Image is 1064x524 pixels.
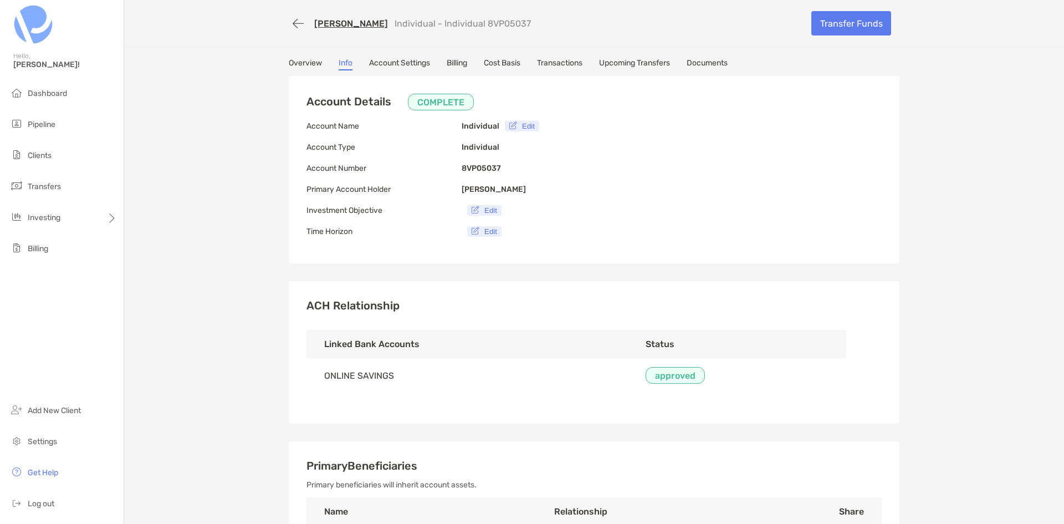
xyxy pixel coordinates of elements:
a: Transactions [537,58,582,70]
b: [PERSON_NAME] [462,185,526,194]
span: Primary Beneficiaries [306,459,417,472]
h3: Account Details [306,94,474,110]
a: Upcoming Transfers [599,58,670,70]
b: 8VP05037 [462,164,501,173]
span: Add New Client [28,406,81,415]
th: Status [628,330,846,358]
b: Individual [462,121,499,131]
h3: ACH Relationship [306,299,882,312]
img: settings icon [10,434,23,447]
a: Cost Basis [484,58,520,70]
p: Individual - Individual 8VP05037 [395,18,531,29]
span: [PERSON_NAME]! [13,60,117,69]
a: Overview [289,58,322,70]
a: Billing [447,58,467,70]
img: add_new_client icon [10,403,23,416]
a: [PERSON_NAME] [314,18,388,29]
p: Primary beneficiaries will inherit account assets. [306,478,882,492]
p: approved [655,369,695,383]
button: Edit [467,205,502,216]
img: pipeline icon [10,117,23,130]
img: investing icon [10,210,23,223]
a: Documents [687,58,728,70]
p: Account Number [306,161,462,175]
span: Get Help [28,468,58,477]
p: Time Horizon [306,225,462,238]
button: Edit [467,226,502,237]
b: Individual [462,143,499,152]
span: Billing [28,244,48,253]
img: billing icon [10,241,23,255]
button: Edit [505,121,539,131]
td: ONLINE SAVINGS [306,358,628,393]
img: get-help icon [10,465,23,479]
p: Account Name [306,119,462,133]
span: Investing [28,213,60,222]
img: clients icon [10,148,23,161]
img: dashboard icon [10,86,23,99]
span: Dashboard [28,89,67,98]
span: Transfers [28,182,61,191]
img: transfers icon [10,179,23,192]
p: Primary Account Holder [306,182,462,196]
th: Linked Bank Accounts [306,330,628,358]
span: Pipeline [28,120,55,129]
p: COMPLETE [417,95,464,109]
a: Transfer Funds [811,11,891,35]
span: Log out [28,499,54,508]
p: Account Type [306,140,462,154]
span: Clients [28,151,52,160]
img: logout icon [10,496,23,510]
span: Settings [28,437,57,446]
p: Investment Objective [306,204,462,217]
img: Zoe Logo [13,4,53,44]
a: Info [339,58,352,70]
a: Account Settings [369,58,430,70]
